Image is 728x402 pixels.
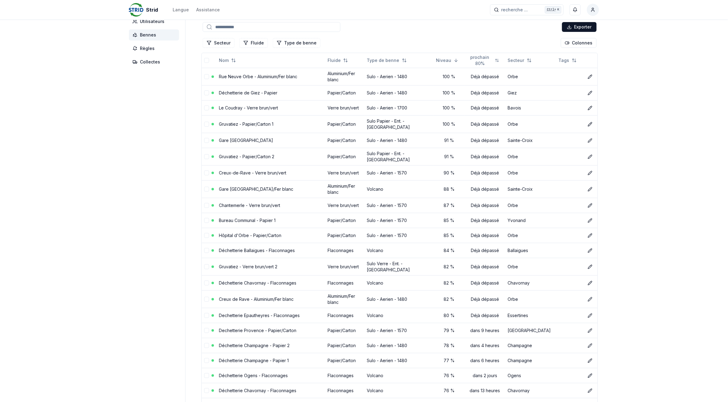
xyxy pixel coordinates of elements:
[436,105,462,111] div: 100 %
[436,217,462,224] div: 85 %
[219,57,229,63] span: Nom
[467,121,503,127] div: Déjà dépassé
[365,165,434,180] td: Sulo - Aerien - 1570
[204,297,209,302] button: select-row
[204,264,209,269] button: select-row
[561,38,597,48] button: Cocher les colonnes
[203,38,235,48] button: Filtrer les lignes
[365,243,434,258] td: Volcano
[467,264,503,270] div: Déjà dépassé
[365,115,434,133] td: Sulo Papier - Ent. - [GEOGRAPHIC_DATA]
[219,233,281,238] a: Hôpital d'Orbe - Papier/Carton
[505,100,556,115] td: Bavois
[204,281,209,285] button: select-row
[365,148,434,165] td: Sulo Papier - Ent. - [GEOGRAPHIC_DATA]
[505,180,556,198] td: Sainte-Croix
[365,213,434,228] td: Sulo - Aerien - 1570
[204,58,209,63] button: select-all
[219,170,286,175] a: Creux-de-Rave - Verre brun/vert
[204,343,209,348] button: select-row
[505,353,556,368] td: Champagne
[505,243,556,258] td: Ballaigues
[463,56,503,65] button: Not sorted. Click to sort ascending.
[204,90,209,95] button: select-row
[436,247,462,254] div: 84 %
[436,232,462,239] div: 85 %
[219,154,274,159] a: Gruvatiez - Papier/Carton 2
[129,43,182,54] a: Règles
[562,22,597,32] button: Exporter
[325,85,364,100] td: Papier/Carton
[325,148,364,165] td: Papier/Carton
[204,373,209,378] button: select-row
[365,180,434,198] td: Volcano
[325,308,364,323] td: Flaconnages
[204,233,209,238] button: select-row
[325,275,364,290] td: Flaconnages
[325,368,364,383] td: Flaconnages
[467,105,503,111] div: Déjà dépassé
[204,313,209,318] button: select-row
[219,186,293,192] a: Gare [GEOGRAPHIC_DATA]/Fer blanc
[325,323,364,338] td: Papier/Carton
[204,218,209,223] button: select-row
[436,343,462,349] div: 78 %
[219,388,296,393] a: Déchetterie Chavornay - Flaconnages
[505,275,556,290] td: Chavornay
[325,353,364,368] td: Papier/Carton
[505,198,556,213] td: Orbe
[505,68,556,85] td: Orbe
[467,358,503,364] div: dans 6 heures
[365,308,434,323] td: Volcano
[467,90,503,96] div: Déjà dépassé
[436,74,462,80] div: 100 %
[325,180,364,198] td: Aluminium/Fer blanc
[140,18,164,25] span: Utilisateurs
[219,328,296,333] a: Dechetterie Provence - Papier/Carton
[325,258,364,275] td: Verre brun/vert
[436,296,462,302] div: 82 %
[196,6,220,13] a: Assistance
[140,32,156,38] span: Bennes
[219,248,295,253] a: Déchetterie Ballaigues - Flaconnages
[505,165,556,180] td: Orbe
[204,138,209,143] button: select-row
[365,228,434,243] td: Sulo - Aerien - 1570
[505,338,556,353] td: Champagne
[325,383,364,398] td: Flaconnages
[325,228,364,243] td: Papier/Carton
[436,312,462,319] div: 80 %
[129,2,144,17] img: Strid Logo
[436,202,462,209] div: 87 %
[505,133,556,148] td: Sainte-Croix
[325,338,364,353] td: Papier/Carton
[505,228,556,243] td: Orbe
[219,373,288,378] a: Déchetterie Ogens - Flaconnages
[467,186,503,192] div: Déjà dépassé
[325,290,364,308] td: Aluminium/Fer blanc
[325,115,364,133] td: Papier/Carton
[219,218,276,223] a: Bureau Communal - Papier 1
[505,368,556,383] td: Ogens
[365,353,434,368] td: Sulo - Aerien - 1480
[436,137,462,144] div: 91 %
[436,170,462,176] div: 90 %
[204,358,209,363] button: select-row
[219,138,273,143] a: Gare [GEOGRAPHIC_DATA]
[204,122,209,127] button: select-row
[204,203,209,208] button: select-row
[219,203,280,208] a: Chantemerle - Verre brun/vert
[325,213,364,228] td: Papier/Carton
[504,56,535,65] button: Not sorted. Click to sort ascending.
[505,290,556,308] td: Orbe
[325,133,364,148] td: Papier/Carton
[436,388,462,394] div: 76 %
[219,358,289,363] a: Déchetterie Champagne - Papier 1
[467,388,503,394] div: dans 13 heures
[365,383,434,398] td: Volcano
[219,90,277,95] a: Déchetterie de Giez - Papier
[436,327,462,334] div: 79 %
[436,57,451,63] span: Niveau
[436,121,462,127] div: 100 %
